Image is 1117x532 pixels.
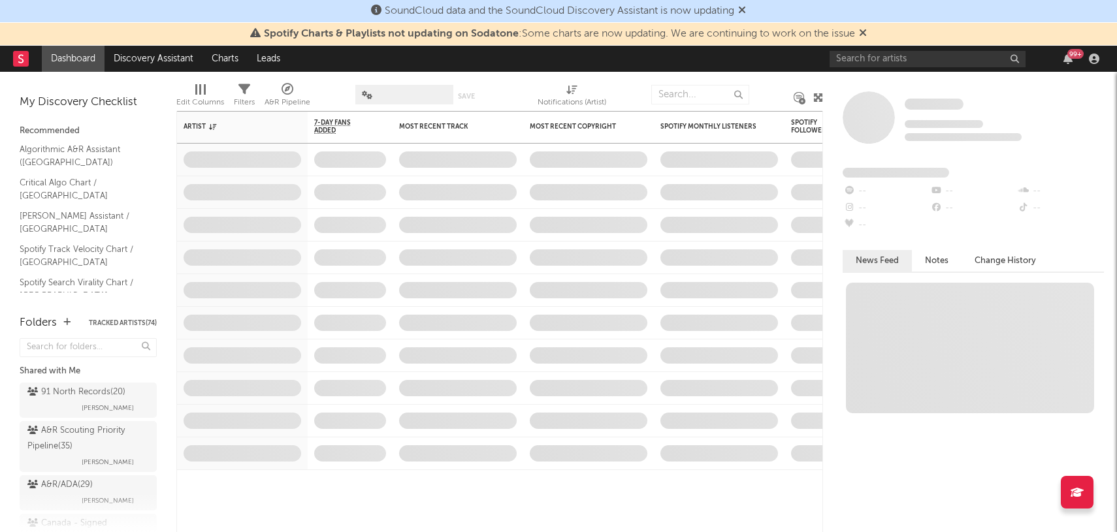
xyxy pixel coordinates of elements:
[176,95,224,110] div: Edit Columns
[20,176,144,202] a: Critical Algo Chart / [GEOGRAPHIC_DATA]
[738,6,746,16] span: Dismiss
[843,168,949,178] span: Fans Added by Platform
[905,133,1022,141] span: 0 fans last week
[20,275,144,302] a: Spotify Search Virality Chart / [GEOGRAPHIC_DATA]
[20,364,157,379] div: Shared with Me
[651,85,749,104] input: Search...
[905,98,963,111] a: Some Artist
[20,95,157,110] div: My Discovery Checklist
[234,78,255,116] div: Filters
[234,95,255,110] div: Filters
[20,315,57,331] div: Folders
[176,78,224,116] div: Edit Columns
[399,123,497,131] div: Most Recent Track
[843,200,930,217] div: --
[184,123,282,131] div: Artist
[530,123,628,131] div: Most Recent Copyright
[859,29,867,39] span: Dismiss
[42,46,105,72] a: Dashboard
[264,29,855,39] span: : Some charts are now updating. We are continuing to work on the issue
[962,250,1049,272] button: Change History
[458,93,475,100] button: Save
[660,123,758,131] div: Spotify Monthly Listeners
[905,99,963,110] span: Some Artist
[27,384,125,400] div: 91 North Records ( 20 )
[843,217,930,234] div: --
[930,200,1016,217] div: --
[248,46,289,72] a: Leads
[82,400,134,416] span: [PERSON_NAME]
[20,338,157,357] input: Search for folders...
[20,209,144,236] a: [PERSON_NAME] Assistant / [GEOGRAPHIC_DATA]
[265,78,310,116] div: A&R Pipeline
[1063,54,1073,64] button: 99+
[385,6,734,16] span: SoundCloud data and the SoundCloud Discovery Assistant is now updating
[791,119,837,134] div: Spotify Followers
[105,46,202,72] a: Discovery Assistant
[82,493,134,509] span: [PERSON_NAME]
[1017,183,1104,200] div: --
[82,454,134,470] span: [PERSON_NAME]
[20,475,157,510] a: A&R/ADA(29)[PERSON_NAME]
[905,120,983,128] span: Tracking Since: [DATE]
[538,78,606,116] div: Notifications (Artist)
[202,46,248,72] a: Charts
[20,142,144,169] a: Algorithmic A&R Assistant ([GEOGRAPHIC_DATA])
[538,95,606,110] div: Notifications (Artist)
[27,423,146,454] div: A&R Scouting Priority Pipeline ( 35 )
[264,29,519,39] span: Spotify Charts & Playlists not updating on Sodatone
[89,320,157,326] button: Tracked Artists(74)
[1067,49,1084,59] div: 99 +
[27,477,93,493] div: A&R/ADA ( 29 )
[20,383,157,418] a: 91 North Records(20)[PERSON_NAME]
[843,250,912,272] button: News Feed
[830,51,1026,67] input: Search for artists
[20,421,157,472] a: A&R Scouting Priority Pipeline(35)[PERSON_NAME]
[20,123,157,139] div: Recommended
[912,250,962,272] button: Notes
[314,119,366,134] span: 7-Day Fans Added
[930,183,1016,200] div: --
[265,95,310,110] div: A&R Pipeline
[1017,200,1104,217] div: --
[843,183,930,200] div: --
[20,242,144,269] a: Spotify Track Velocity Chart / [GEOGRAPHIC_DATA]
